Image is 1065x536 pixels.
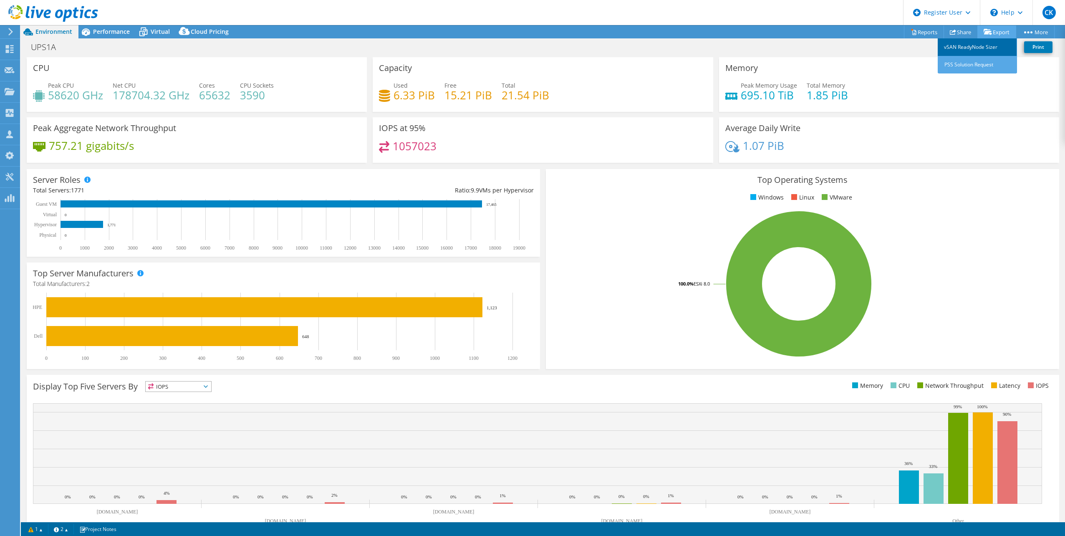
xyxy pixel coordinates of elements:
span: Used [394,81,408,89]
text: [DOMAIN_NAME] [265,518,306,524]
h3: Top Server Manufacturers [33,269,134,278]
text: 0% [737,494,744,499]
span: Free [444,81,457,89]
li: Windows [748,193,784,202]
text: 0% [89,494,96,499]
text: 0% [401,494,407,499]
text: 0% [139,494,145,499]
li: Network Throughput [915,381,984,390]
text: HPE [33,304,42,310]
text: 200 [120,355,128,361]
text: [DOMAIN_NAME] [433,509,474,515]
span: Peak Memory Usage [741,81,797,89]
text: 0% [307,494,313,499]
tspan: ESXi 8.0 [694,281,710,287]
text: 0% [643,494,649,499]
text: 0% [65,494,71,499]
text: 0% [426,494,432,499]
text: 9000 [273,245,283,251]
h4: 1.85 PiB [807,91,848,100]
text: 0% [233,494,239,499]
h3: Top Operating Systems [552,175,1053,185]
h3: Peak Aggregate Network Throughput [33,124,176,133]
span: CK [1042,6,1056,19]
text: 0% [257,494,264,499]
text: 0% [114,494,120,499]
span: Virtual [151,28,170,35]
text: 1100 [469,355,479,361]
text: 5000 [176,245,186,251]
div: Total Servers: [33,186,283,195]
text: 2% [331,493,338,498]
h4: 1057023 [393,142,437,151]
a: Project Notes [73,524,122,534]
text: 0% [569,494,575,499]
h3: CPU [33,63,50,73]
text: 0% [762,494,768,499]
text: 3000 [128,245,138,251]
text: 16000 [440,245,453,251]
span: CPU Sockets [240,81,274,89]
text: 0% [450,494,457,499]
svg: \n [990,9,998,16]
text: 8000 [249,245,259,251]
h3: Server Roles [33,175,81,185]
a: 1 [23,524,48,534]
text: Virtual [43,212,57,217]
text: 1,123 [487,305,497,310]
text: Hypervisor [34,222,57,228]
text: 100 [81,355,89,361]
text: 0 [65,233,67,238]
a: Print [1024,41,1052,53]
span: Performance [93,28,130,35]
text: [DOMAIN_NAME] [601,518,643,524]
span: Peak CPU [48,81,74,89]
h4: 21.54 PiB [502,91,549,100]
text: 100% [977,404,988,409]
text: 10000 [295,245,308,251]
h4: 58620 GHz [48,91,103,100]
text: 14000 [392,245,405,251]
span: Total Memory [807,81,845,89]
h3: Average Daily Write [725,124,800,133]
text: Physical [39,232,56,238]
span: 1771 [71,186,84,194]
text: 36% [904,461,913,466]
a: Reports [904,25,944,38]
text: 17,465 [486,202,497,207]
text: Guest VM [36,201,57,207]
text: 0% [618,494,625,499]
span: 9.9 [471,186,479,194]
text: 11000 [320,245,332,251]
text: 90% [1003,412,1011,417]
text: 19000 [513,245,525,251]
text: 4000 [152,245,162,251]
text: 99% [954,404,962,409]
text: 2000 [104,245,114,251]
text: 0% [282,494,288,499]
text: 4% [164,490,170,496]
text: Dell [34,333,43,339]
h4: 1.07 PiB [743,141,784,150]
h4: 695.10 TiB [741,91,797,100]
text: 1,771 [107,223,116,227]
text: 600 [276,355,283,361]
text: 0% [787,494,793,499]
text: 0% [475,494,481,499]
text: Other [952,518,964,524]
text: 7000 [225,245,235,251]
h4: 3590 [240,91,274,100]
h4: Total Manufacturers: [33,279,534,288]
h4: 757.21 gigabits/s [49,141,134,150]
a: 2 [48,524,74,534]
text: [DOMAIN_NAME] [97,509,138,515]
text: 0% [811,494,818,499]
text: 0 [65,213,67,217]
li: Memory [850,381,883,390]
h3: IOPS at 95% [379,124,426,133]
span: Net CPU [113,81,136,89]
text: 13000 [368,245,381,251]
li: Latency [989,381,1020,390]
a: PSS Solution Request [938,56,1017,73]
span: IOPS [146,382,211,392]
